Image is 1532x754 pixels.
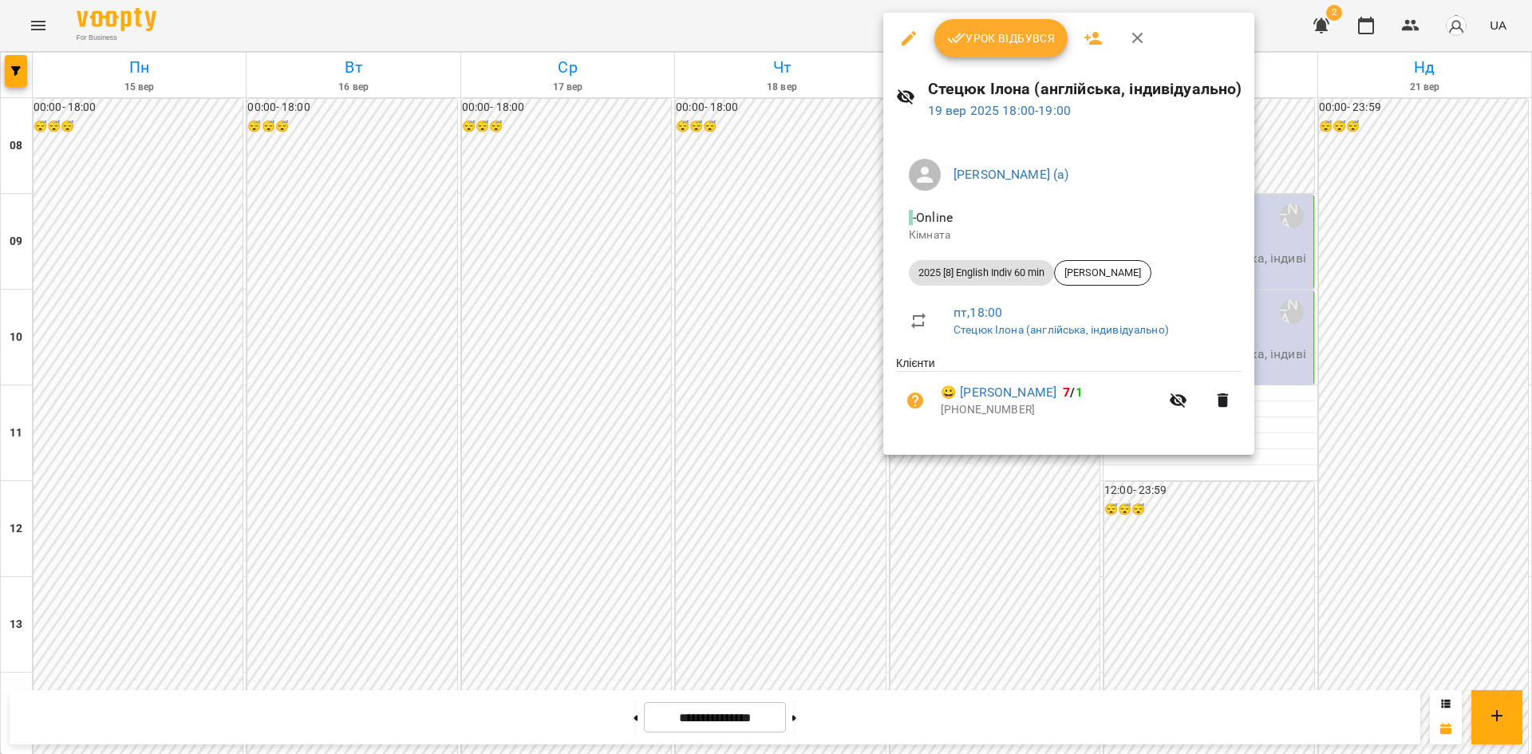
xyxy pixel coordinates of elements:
[1055,266,1151,280] span: [PERSON_NAME]
[954,323,1169,336] a: Стецюк Ілона (англійська, індивідуально)
[947,29,1056,48] span: Урок відбувся
[909,227,1229,243] p: Кімната
[941,402,1159,418] p: [PHONE_NUMBER]
[1063,385,1070,400] span: 7
[909,210,956,225] span: - Online
[934,19,1068,57] button: Урок відбувся
[896,355,1242,435] ul: Клієнти
[954,167,1069,182] a: [PERSON_NAME] (а)
[1063,385,1082,400] b: /
[928,77,1242,101] h6: Стецюк Ілона (англійська, індивідуально)
[928,103,1071,118] a: 19 вер 2025 18:00-19:00
[941,383,1056,402] a: 😀 [PERSON_NAME]
[1054,260,1151,286] div: [PERSON_NAME]
[1076,385,1083,400] span: 1
[896,381,934,420] button: Візит ще не сплачено. Додати оплату?
[909,266,1054,280] span: 2025 [8] English Indiv 60 min
[954,305,1002,320] a: пт , 18:00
